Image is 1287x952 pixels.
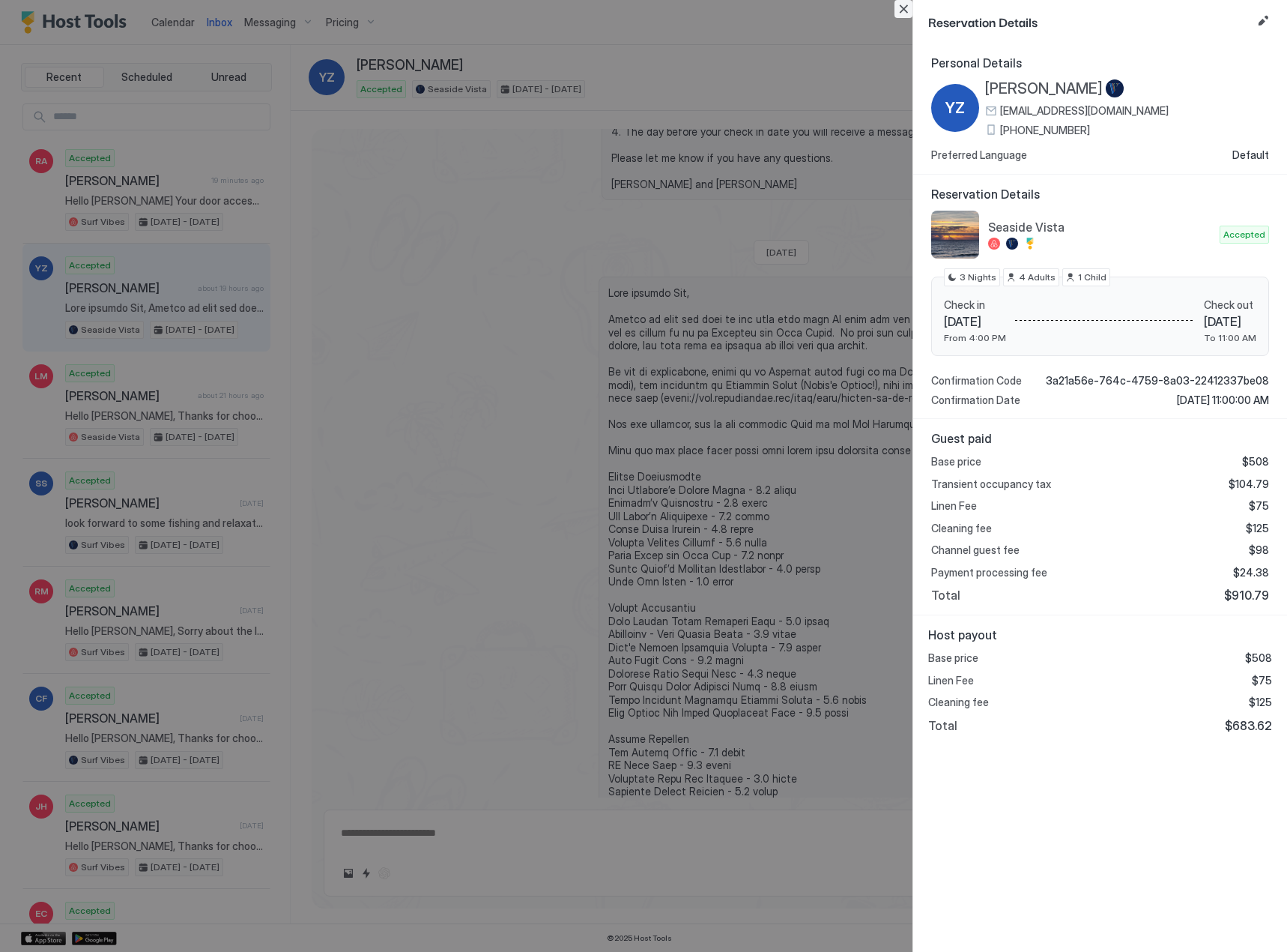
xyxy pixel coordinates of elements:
[928,674,974,687] span: Linen Fee
[1249,499,1269,513] span: $75
[1225,718,1272,733] span: $683.62
[931,187,1269,202] span: Reservation Details
[1249,543,1269,557] span: $98
[945,97,965,119] span: YZ
[1000,124,1090,137] span: [PHONE_NUMBER]
[931,431,1269,446] span: Guest paid
[1204,298,1256,312] span: Check out
[985,79,1103,98] span: [PERSON_NAME]
[1233,566,1269,579] span: $24.38
[931,499,977,513] span: Linen Fee
[1249,696,1272,709] span: $125
[931,543,1020,557] span: Channel guest fee
[931,394,1020,407] span: Confirmation Date
[1019,271,1056,284] span: 4 Adults
[931,477,1051,491] span: Transient occupancy tax
[1252,674,1272,687] span: $75
[1254,12,1272,30] button: Edit reservation
[1000,104,1169,118] span: [EMAIL_ADDRESS][DOMAIN_NAME]
[1245,651,1272,665] span: $508
[928,651,978,665] span: Base price
[15,901,51,937] iframe: Intercom live chat
[928,696,989,709] span: Cleaning fee
[1242,455,1269,469] span: $508
[944,314,1006,329] span: [DATE]
[1224,588,1269,603] span: $910.79
[931,374,1022,388] span: Confirmation Code
[1204,332,1256,343] span: To 11:00 AM
[944,332,1006,343] span: From 4:00 PM
[988,220,1214,235] span: Seaside Vista
[960,271,996,284] span: 3 Nights
[1204,314,1256,329] span: [DATE]
[931,55,1269,70] span: Personal Details
[931,588,960,603] span: Total
[1246,522,1269,535] span: $125
[1232,148,1269,162] span: Default
[944,298,1006,312] span: Check in
[931,455,981,469] span: Base price
[931,148,1027,162] span: Preferred Language
[1223,228,1265,241] span: Accepted
[1229,477,1269,491] span: $104.79
[928,627,1272,642] span: Host payout
[931,566,1047,579] span: Payment processing fee
[931,522,992,535] span: Cleaning fee
[928,718,957,733] span: Total
[928,12,1251,31] span: Reservation Details
[1078,271,1106,284] span: 1 Child
[1177,394,1269,407] span: [DATE] 11:00:00 AM
[1046,374,1269,388] span: 3a21a56e-764c-4759-8a03-22412337be08
[931,211,979,259] div: listing image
